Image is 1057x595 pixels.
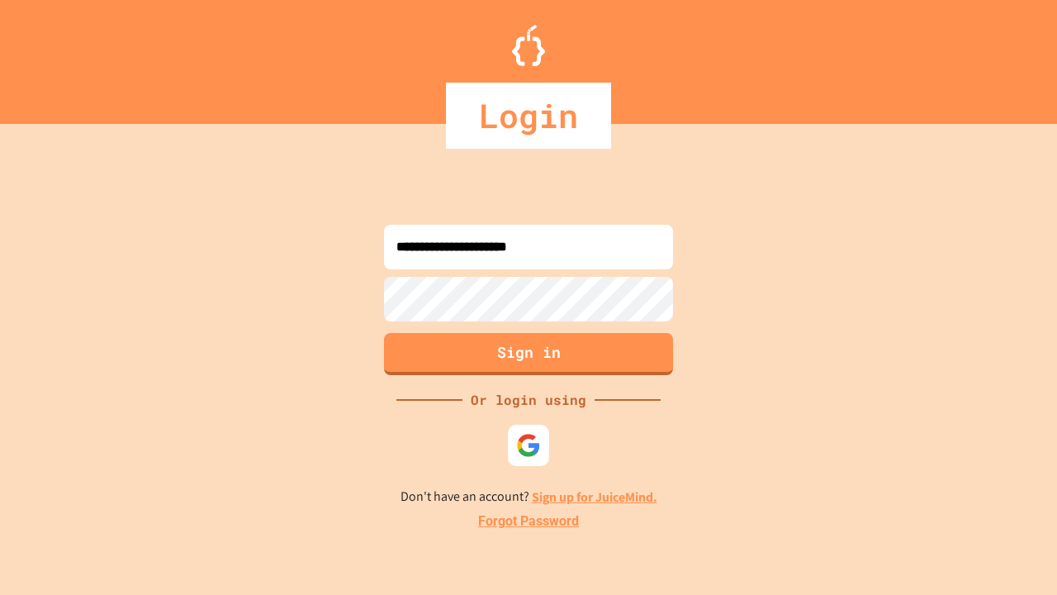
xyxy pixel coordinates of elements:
a: Sign up for JuiceMind. [532,488,657,506]
div: Login [446,83,611,149]
img: google-icon.svg [516,433,541,458]
img: Logo.svg [512,25,545,66]
p: Don't have an account? [401,487,657,507]
a: Forgot Password [478,512,579,531]
div: Or login using [462,390,595,410]
button: Sign in [384,333,673,375]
